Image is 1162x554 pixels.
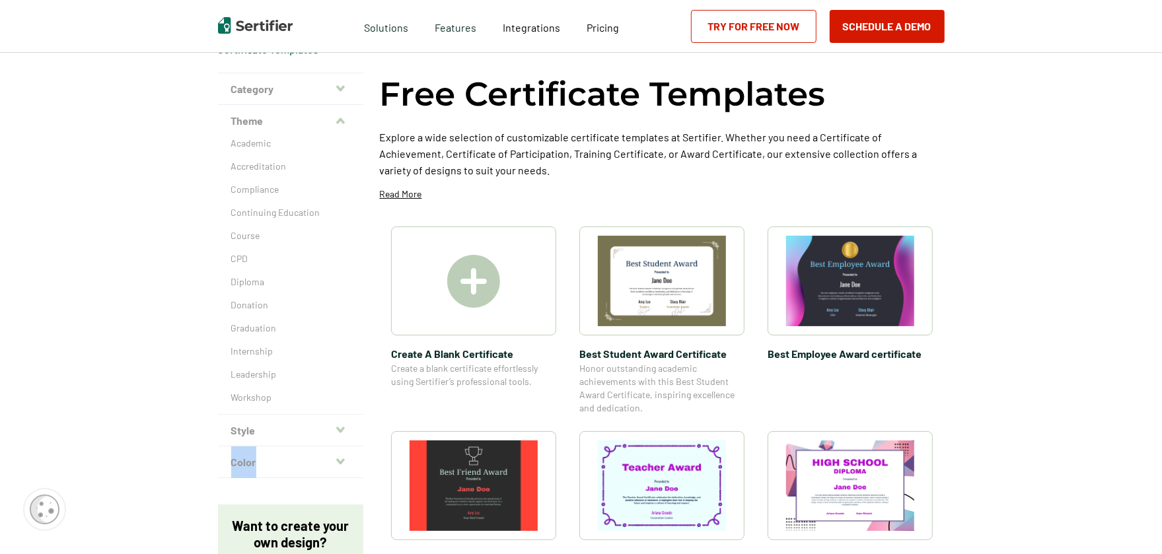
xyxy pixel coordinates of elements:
[691,10,817,43] a: Try for Free Now
[579,345,744,362] span: Best Student Award Certificate​
[231,252,350,265] a: CPD
[503,21,560,34] span: Integrations
[231,275,350,289] a: Diploma
[587,21,619,34] span: Pricing
[218,73,363,105] button: Category
[435,18,476,34] span: Features
[391,362,556,388] span: Create a blank certificate effortlessly using Sertifier’s professional tools.
[768,226,933,415] a: Best Employee Award certificate​Best Employee Award certificate​
[218,415,363,446] button: Style
[231,229,350,242] a: Course
[231,322,350,335] a: Graduation
[218,137,363,415] div: Theme
[587,18,619,34] a: Pricing
[218,105,363,137] button: Theme
[231,368,350,381] a: Leadership
[231,206,350,219] a: Continuing Education
[231,298,350,312] a: Donation
[231,160,350,173] a: Accreditation
[786,440,914,531] img: Blue & Pink Geometric High School Diploma Template
[598,440,726,531] img: Teacher Award Certificate
[231,518,350,551] p: Want to create your own design?
[410,440,538,531] img: Best Friend Award Certificate​
[231,183,350,196] a: Compliance
[380,188,422,201] p: Read More
[1096,491,1162,554] iframe: Chat Widget
[391,345,556,362] span: Create A Blank Certificate
[579,362,744,415] span: Honor outstanding academic achievements with this Best Student Award Certificate, inspiring excel...
[503,18,560,34] a: Integrations
[364,18,408,34] span: Solutions
[218,446,363,478] button: Color
[30,495,59,524] img: Cookie Popup Icon
[598,236,726,326] img: Best Student Award Certificate​
[231,137,350,150] a: Academic
[380,129,945,178] p: Explore a wide selection of customizable certificate templates at Sertifier. Whether you need a C...
[380,73,826,116] h1: Free Certificate Templates
[447,255,500,308] img: Create A Blank Certificate
[768,345,933,362] span: Best Employee Award certificate​
[579,226,744,415] a: Best Student Award Certificate​Best Student Award Certificate​Honor outstanding academic achievem...
[218,17,293,34] img: Sertifier | Digital Credentialing Platform
[786,236,914,326] img: Best Employee Award certificate​
[231,391,350,404] a: Workshop
[830,10,945,43] button: Schedule a Demo
[231,345,350,358] a: Internship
